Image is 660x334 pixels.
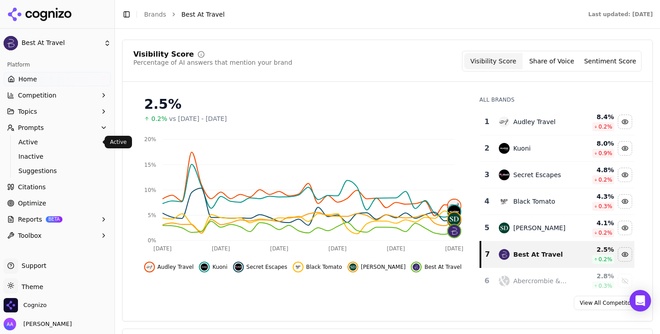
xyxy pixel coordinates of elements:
a: Suggestions [15,165,100,177]
tspan: 20% [144,136,156,143]
img: kuoni [499,143,510,154]
span: Home [18,75,37,84]
img: secret escapes [235,263,242,271]
img: scott dunn [499,223,510,233]
span: BETA [46,216,62,223]
tspan: [DATE] [387,245,405,252]
tr: 5scott dunn[PERSON_NAME]4.1%0.2%Hide scott dunn data [480,215,634,241]
tspan: [DATE] [445,245,463,252]
tr: 2kuoniKuoni8.0%0.9%Hide kuoni data [480,135,634,162]
img: secret escapes [499,169,510,180]
span: Cognizo [23,301,47,309]
span: Toolbox [18,231,42,240]
tr: 7best at travelBest At Travel2.5%0.2%Hide best at travel data [480,241,634,268]
img: audley travel [448,200,461,212]
span: Kuoni [212,263,227,271]
button: Share of Voice [523,53,581,69]
nav: breadcrumb [144,10,570,19]
div: Last updated: [DATE] [588,11,653,18]
tspan: [DATE] [154,245,172,252]
button: Open user button [4,318,72,330]
span: Suggestions [18,166,97,175]
span: Active [18,138,97,147]
a: Optimize [4,196,111,210]
span: Optimize [18,199,46,208]
a: Citations [4,180,111,194]
span: vs [DATE] - [DATE] [169,114,227,123]
div: Percentage of AI answers that mention your brand [133,58,292,67]
span: Best At Travel [424,263,462,271]
button: Sentiment Score [581,53,639,69]
span: Prompts [18,123,44,132]
div: Visibility Score [133,51,194,58]
div: 4.8 % [575,165,614,174]
a: Brands [144,11,166,18]
div: 4.1 % [575,218,614,227]
img: best at travel [413,263,420,271]
tspan: 10% [144,187,156,193]
img: audley travel [146,263,153,271]
tr: 3secret escapesSecret Escapes4.8%0.2%Hide secret escapes data [480,162,634,188]
button: Visibility Score [464,53,523,69]
button: Hide kuoni data [199,262,227,272]
tspan: 0% [148,237,156,244]
span: 0.2 % [598,256,612,263]
button: Hide scott dunn data [618,221,632,235]
button: ReportsBETA [4,212,111,227]
button: Toolbox [4,228,111,243]
div: 4 [484,196,490,207]
button: Hide best at travel data [618,247,632,262]
tspan: [DATE] [270,245,289,252]
span: Reports [18,215,42,224]
tr: 1audley travelAudley Travel8.4%0.2%Hide audley travel data [480,109,634,135]
div: Platform [4,58,111,72]
div: All Brands [480,96,634,103]
span: [PERSON_NAME] [20,320,72,328]
div: 3 [484,169,490,180]
img: black tomato [499,196,510,207]
span: 0.3 % [598,203,612,210]
button: Open organization switcher [4,298,47,312]
img: Alp Aysan [4,318,16,330]
span: Best At Travel [22,39,100,47]
div: 6 [484,276,490,286]
div: 2 [484,143,490,154]
a: Home [4,72,111,86]
span: 0.2 % [598,123,612,130]
button: Hide secret escapes data [618,168,632,182]
button: Prompts [4,120,111,135]
span: 0.9 % [598,150,612,157]
a: Active [15,136,100,148]
div: 2.5% [144,96,462,112]
button: Hide secret escapes data [233,262,287,272]
span: 0.2% [151,114,167,123]
button: Hide kuoni data [618,141,632,156]
img: scott dunn [349,263,356,271]
span: Inactive [18,152,97,161]
span: Black Tomato [306,263,342,271]
button: Hide audley travel data [144,262,194,272]
span: Competition [18,91,57,100]
img: black tomato [295,263,302,271]
span: Citations [18,183,46,191]
button: Hide scott dunn data [348,262,406,272]
div: 4.3 % [575,192,614,201]
div: 1 [484,116,490,127]
div: 5 [484,223,490,233]
img: abercrombie & kent [499,276,510,286]
div: [PERSON_NAME] [513,223,565,232]
img: Best At Travel [4,36,18,50]
span: 0.2 % [598,229,612,236]
span: Audley Travel [158,263,194,271]
tspan: [DATE] [212,245,230,252]
div: 7 [485,249,490,260]
div: Secret Escapes [513,170,561,179]
button: Hide black tomato data [618,194,632,209]
tspan: 5% [148,212,156,218]
span: Theme [18,283,43,290]
button: Show abercrombie & kent data [618,274,632,288]
div: 2.8 % [575,272,614,281]
img: kuoni [201,263,208,271]
img: kuoni [448,205,461,218]
a: Inactive [15,150,100,163]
